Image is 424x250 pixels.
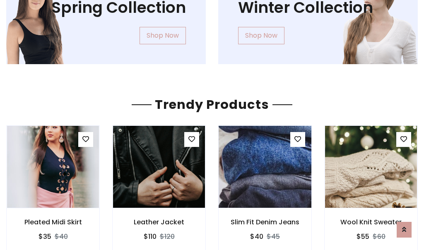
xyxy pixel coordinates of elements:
h6: Leather Jacket [113,218,205,226]
a: Shop Now [238,27,284,44]
del: $60 [373,232,385,241]
h6: Slim Fit Denim Jeans [219,218,311,226]
h6: $55 [357,233,369,240]
a: Shop Now [140,27,186,44]
span: Trendy Products [152,96,272,113]
h6: $110 [144,233,157,240]
h6: Pleated Midi Skirt [7,218,99,226]
del: $40 [55,232,68,241]
h6: $35 [39,233,51,240]
del: $120 [160,232,175,241]
h6: $40 [250,233,263,240]
h6: Wool Knit Sweater [325,218,417,226]
del: $45 [267,232,280,241]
